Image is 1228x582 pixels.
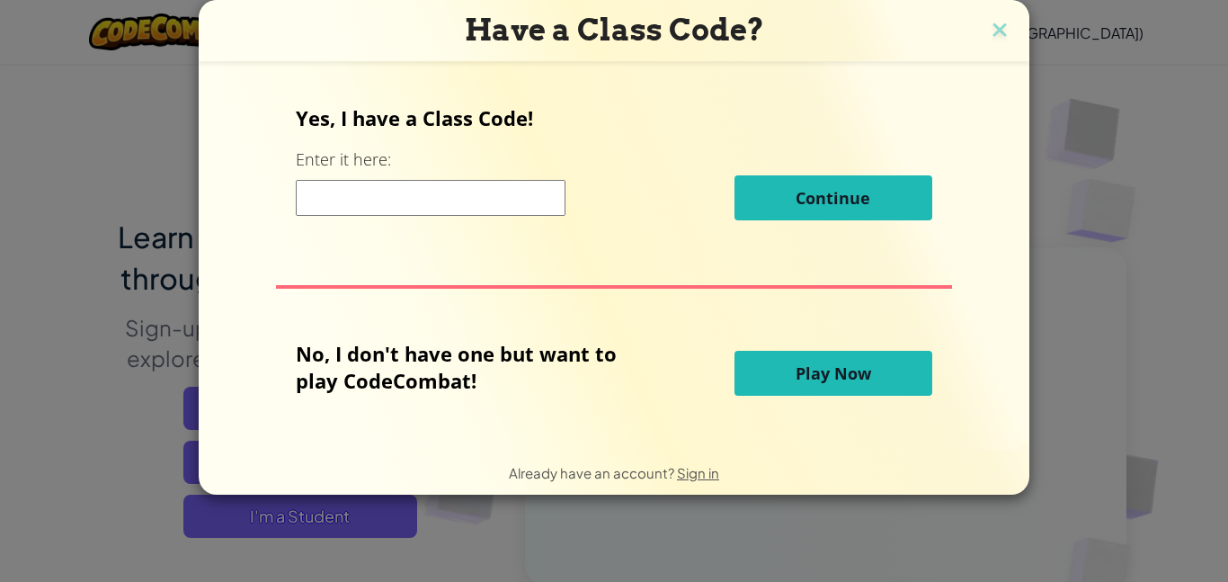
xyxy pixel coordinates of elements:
[465,12,764,48] span: Have a Class Code?
[734,351,932,396] button: Play Now
[296,104,931,131] p: Yes, I have a Class Code!
[296,148,391,171] label: Enter it here:
[509,464,677,481] span: Already have an account?
[796,363,871,384] span: Play Now
[296,340,644,394] p: No, I don't have one but want to play CodeCombat!
[796,187,870,209] span: Continue
[988,18,1011,45] img: close icon
[677,464,719,481] a: Sign in
[734,175,932,220] button: Continue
